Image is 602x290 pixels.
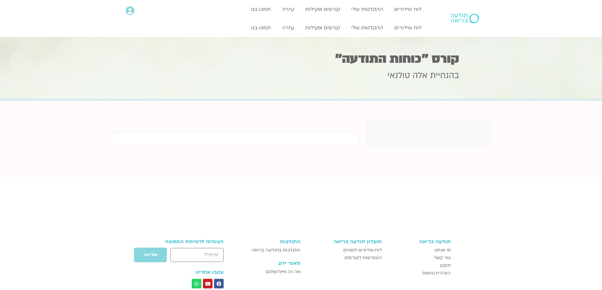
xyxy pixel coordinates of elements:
[343,246,382,254] span: לוח שידורים למנויים
[134,247,167,263] button: שליחה
[170,248,224,262] input: אימייל
[307,246,382,254] a: לוח שידורים למנויים
[152,247,224,266] form: טופס חדש
[434,254,451,262] span: צור קשר
[345,254,382,262] span: הצטרפות לקורסים
[388,239,451,244] h3: תודעה בריאה
[241,268,300,276] a: מה זה מיינדפולנס
[391,22,425,34] a: לוח שידורים
[302,22,343,34] a: קורסים ופעילות
[388,269,451,277] a: הצהרת נגישות
[143,53,459,65] h1: קורס "כוחות התודעה"
[279,22,297,34] a: עזרה
[387,70,427,81] span: אלה טולנאי
[307,239,382,244] h3: מועדון תודעה בריאה
[348,22,386,34] a: ההקלטות שלי
[422,269,451,277] span: הצהרת נגישות
[144,252,157,257] span: שליחה
[307,254,382,262] a: הצטרפות לקורסים
[388,246,451,254] a: מי אנחנו
[388,262,451,269] a: תקנון
[430,70,459,81] span: בהנחיית
[302,3,343,15] a: קורסים ופעילות
[241,239,300,244] h3: התנדבות
[241,246,300,254] a: התנדבות בתודעה בריאה
[241,260,300,266] h3: מאגר ידע
[152,269,224,275] h3: עקבו אחרינו
[252,246,301,254] span: התנדבות בתודעה בריאה
[348,3,386,15] a: ההקלטות שלי
[391,3,425,15] a: לוח שידורים
[248,22,274,34] a: תמכו בנו
[435,246,451,254] span: מי אנחנו
[451,14,479,23] img: תודעה בריאה
[152,239,224,244] h3: הצטרפו לרשימת התפוצה
[388,254,451,262] a: צור קשר
[440,262,451,269] span: תקנון
[279,3,297,15] a: עזרה
[266,268,301,276] span: מה זה מיינדפולנס
[248,3,274,15] a: תמכו בנו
